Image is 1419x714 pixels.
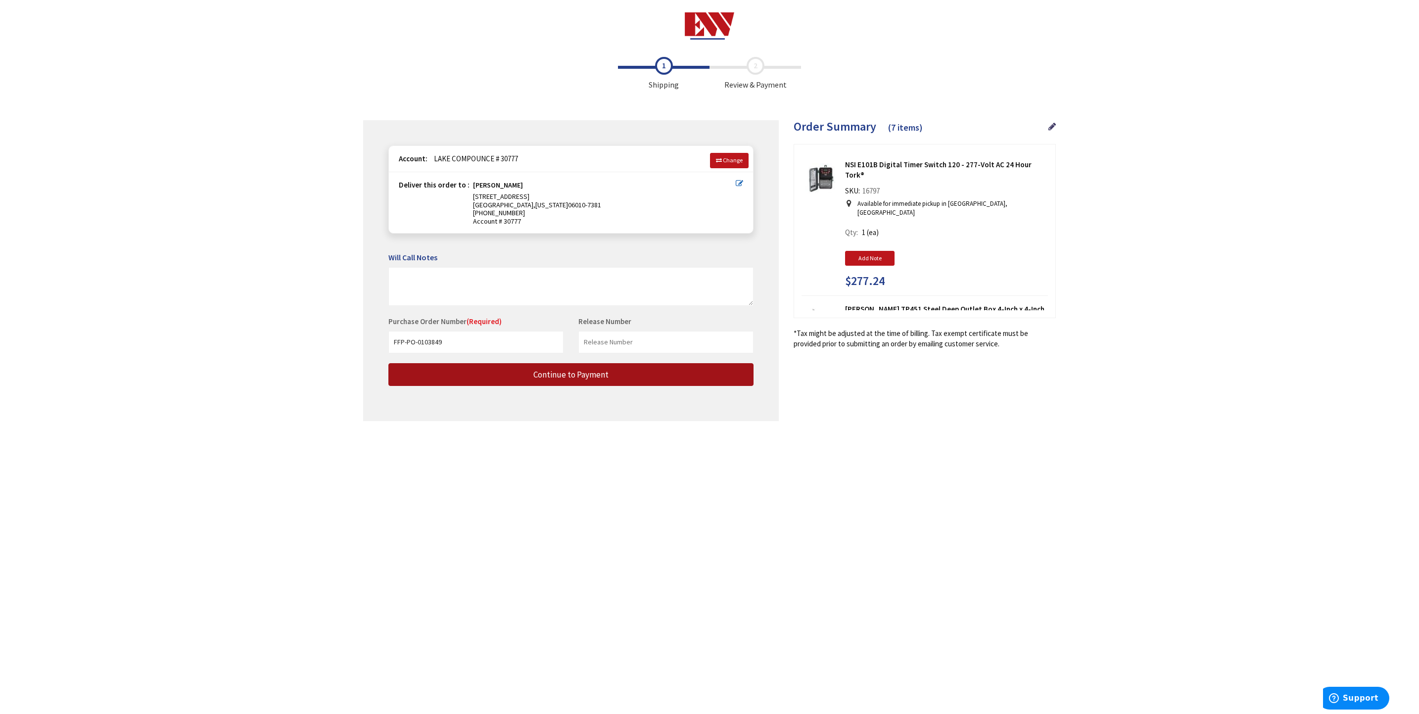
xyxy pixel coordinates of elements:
span: Change [723,156,743,164]
iframe: Opens a widget where you can find more information [1323,687,1389,712]
span: 16797 [860,186,882,195]
span: Order Summary [794,119,876,134]
: *Tax might be adjusted at the time of billing. Tax exempt certificate must be provided prior to s... [794,328,1056,349]
div: SKU: [845,186,882,199]
input: Purchase Order Number [388,331,564,353]
img: Crouse-Hinds TP451 Steel Deep Outlet Box 4-Inch x 4-Inch x 2-1/8-Inch 30.3-Cubic-Inch [805,308,836,338]
span: (Required) [467,317,502,326]
button: Continue to Payment [388,363,754,386]
img: Electrical Wholesalers, Inc. [685,12,735,40]
strong: NSI E101B Digital Timer Switch 120 - 277-Volt AC 24 Hour Tork® [845,159,1048,181]
span: Qty [845,228,856,237]
strong: Account: [399,154,427,163]
span: [STREET_ADDRESS] [473,192,529,201]
strong: [PERSON_NAME] [473,181,523,192]
span: (7 items) [888,122,923,133]
span: Will Call Notes [388,252,437,262]
span: [PHONE_NUMBER] [473,208,525,217]
span: [GEOGRAPHIC_DATA], [473,200,535,209]
span: Continue to Payment [533,369,609,380]
span: 1 [862,228,865,237]
span: $277.24 [845,275,885,287]
p: Available for immediate pickup in [GEOGRAPHIC_DATA], [GEOGRAPHIC_DATA] [857,199,1043,218]
a: Change [710,153,749,168]
img: NSI E101B Digital Timer Switch 120 - 277-Volt AC 24 Hour Tork® [805,163,836,194]
span: 06010-7381 [568,200,601,209]
span: Account # 30777 [473,217,736,226]
input: Release Number [578,331,754,353]
label: Purchase Order Number [388,316,502,327]
strong: Deliver this order to : [399,180,470,190]
label: Release Number [578,316,631,327]
span: Shipping [618,57,709,91]
span: Review & Payment [709,57,801,91]
span: (ea) [867,228,879,237]
span: [US_STATE] [535,200,568,209]
span: LAKE COMPOUNCE # 30777 [429,154,518,163]
strong: [PERSON_NAME] TP451 Steel Deep Outlet Box 4-Inch x 4-Inch x 2-1/8-Inch 30.3-Cubic-Inch [845,304,1048,325]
